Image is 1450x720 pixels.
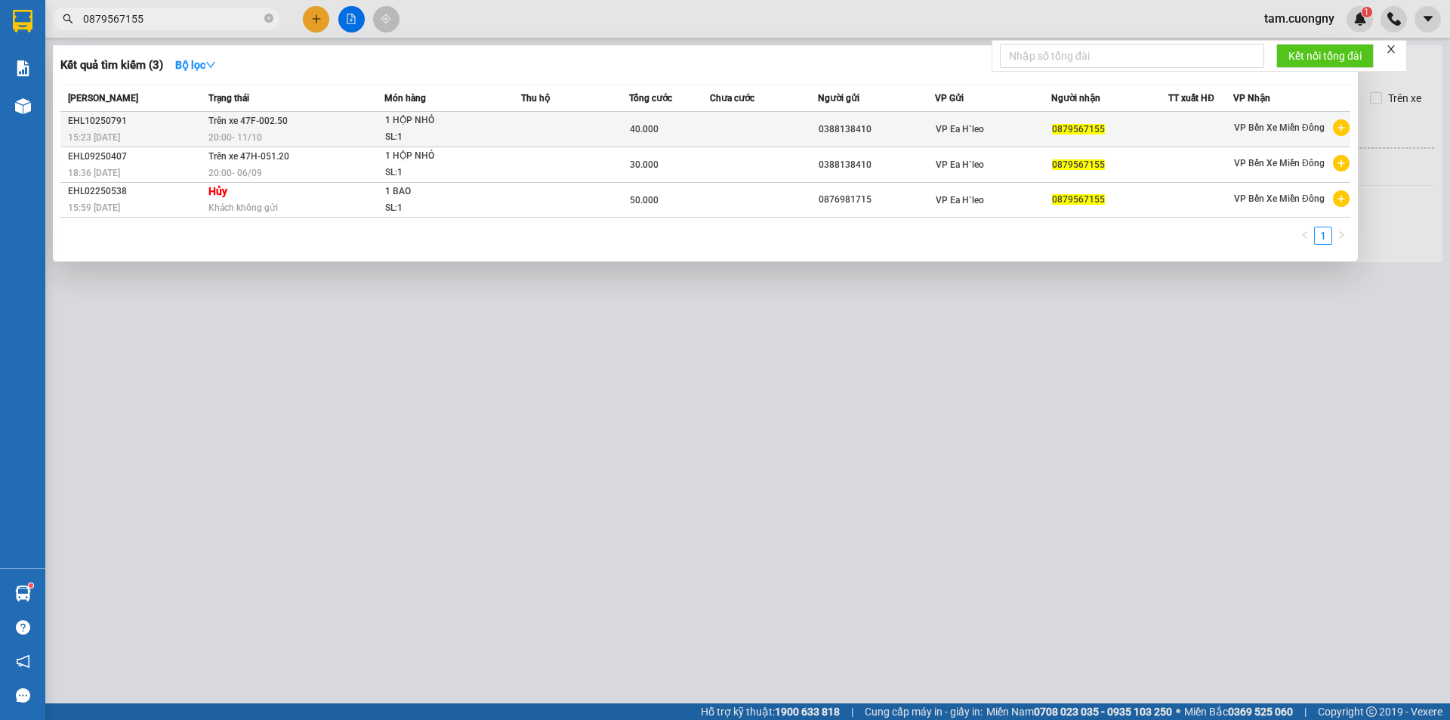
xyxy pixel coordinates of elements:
[1168,93,1214,104] span: TT xuất HĐ
[68,184,204,199] div: EHL02250538
[521,93,550,104] span: Thu hộ
[630,195,659,205] span: 50.000
[1333,155,1350,172] span: plus-circle
[208,185,227,197] strong: Hủy
[1052,194,1105,205] span: 0879567155
[1234,158,1325,168] span: VP Bến Xe Miền Đông
[1296,227,1314,245] li: Previous Page
[63,14,73,24] span: search
[1233,93,1270,104] span: VP Nhận
[208,202,278,213] span: Khách không gửi
[936,124,984,134] span: VP Ea H`leo
[1314,227,1332,245] li: 1
[1052,159,1105,170] span: 0879567155
[630,159,659,170] span: 30.000
[205,60,216,70] span: down
[208,93,249,104] span: Trạng thái
[818,93,859,104] span: Người gửi
[15,60,31,76] img: solution-icon
[1234,122,1325,133] span: VP Bến Xe Miền Đông
[385,165,498,181] div: SL: 1
[819,157,934,173] div: 0388138410
[385,184,498,200] div: 1 BAO
[385,148,498,165] div: 1 HỘP NHỎ
[936,195,984,205] span: VP Ea H`leo
[1333,190,1350,207] span: plus-circle
[385,200,498,217] div: SL: 1
[16,620,30,635] span: question-circle
[819,192,934,208] div: 0876981715
[710,93,754,104] span: Chưa cước
[68,149,204,165] div: EHL09250407
[68,132,120,143] span: 15:23 [DATE]
[15,586,31,601] img: warehouse-icon
[13,10,32,32] img: logo-vxr
[1332,227,1350,245] button: right
[163,53,228,77] button: Bộ lọcdown
[1051,93,1100,104] span: Người nhận
[1052,124,1105,134] span: 0879567155
[16,688,30,703] span: message
[29,583,33,588] sup: 1
[936,159,984,170] span: VP Ea H`leo
[1000,44,1264,68] input: Nhập số tổng đài
[68,113,204,129] div: EHL10250791
[68,93,138,104] span: [PERSON_NAME]
[1332,227,1350,245] li: Next Page
[68,168,120,178] span: 18:36 [DATE]
[819,122,934,138] div: 0388138410
[1276,44,1374,68] button: Kết nối tổng đài
[15,98,31,114] img: warehouse-icon
[630,124,659,134] span: 40.000
[68,202,120,213] span: 15:59 [DATE]
[1234,193,1325,204] span: VP Bến Xe Miền Đông
[1300,230,1310,239] span: left
[384,93,426,104] span: Món hàng
[1315,227,1331,244] a: 1
[60,57,163,73] h3: Kết quả tìm kiếm ( 3 )
[1386,44,1396,54] span: close
[1337,230,1346,239] span: right
[1296,227,1314,245] button: left
[208,151,289,162] span: Trên xe 47H-051.20
[175,59,216,71] strong: Bộ lọc
[385,113,498,129] div: 1 HỘP NHỎ
[208,132,262,143] span: 20:00 - 11/10
[264,14,273,23] span: close-circle
[629,93,672,104] span: Tổng cước
[208,116,288,126] span: Trên xe 47F-002.50
[83,11,261,27] input: Tìm tên, số ĐT hoặc mã đơn
[16,654,30,669] span: notification
[1288,48,1362,64] span: Kết nối tổng đài
[385,129,498,146] div: SL: 1
[208,168,262,178] span: 20:00 - 06/09
[264,12,273,26] span: close-circle
[935,93,964,104] span: VP Gửi
[1333,119,1350,136] span: plus-circle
